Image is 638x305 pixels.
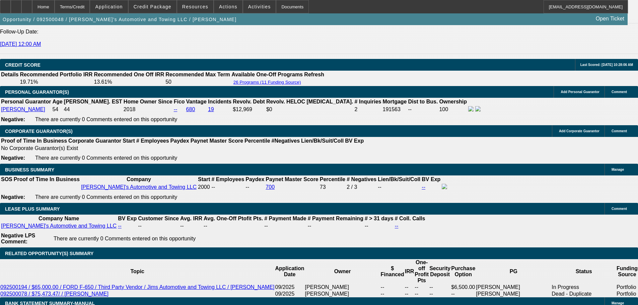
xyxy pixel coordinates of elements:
td: 2000 [198,183,210,191]
b: Revolv. HELOC [MEDICAL_DATA]. [266,99,353,104]
td: -- [414,284,429,291]
td: -- [264,223,306,229]
b: Dist to Bus. [408,99,438,104]
th: $ Financed [380,259,405,284]
td: -- [138,223,179,229]
td: 191563 [382,106,407,113]
b: Paynet Master Score [191,138,243,144]
b: Personal Guarantor [1,99,51,104]
td: [PERSON_NAME] [476,284,551,291]
b: Incidents [208,99,231,104]
th: Security Deposit [429,259,451,284]
th: Recommended Max Term [165,71,230,78]
td: [PERSON_NAME] [476,291,551,297]
td: -- [203,223,263,229]
th: Purchase Option [451,259,476,284]
span: There are currently 0 Comments entered on this opportunity [35,194,177,200]
th: Recommended One Off IRR [93,71,164,78]
th: Proof of Time In Business [13,176,80,183]
td: No Corporate Guarantor(s) Exist [1,145,367,152]
span: There are currently 0 Comments entered on this opportunity [35,117,177,122]
a: [PERSON_NAME] [1,106,45,112]
td: [PERSON_NAME] [305,291,380,297]
th: Recommended Portfolio IRR [19,71,93,78]
td: Portfolio [616,291,638,297]
b: Negative: [1,155,25,161]
img: linkedin-icon.png [475,106,481,111]
td: -- [180,223,203,229]
b: Company Name [39,216,79,221]
span: CORPORATE GUARANTOR(S) [5,129,73,134]
b: # Inquiries [354,99,381,104]
b: # Employees [211,176,244,182]
span: RELATED OPPORTUNITY(S) SUMMARY [5,251,93,256]
a: Open Ticket [593,13,627,24]
th: Proof of Time In Business [1,138,67,144]
a: 700 [266,184,275,190]
a: 19 [208,106,214,112]
td: -- [377,183,421,191]
b: Corporate Guarantor [68,138,121,144]
span: Manage [612,301,624,305]
span: Actions [219,4,237,9]
span: BUSINESS SUMMARY [5,167,54,172]
button: Application [90,0,128,13]
td: -- [429,284,451,291]
td: 09/2025 [275,284,305,291]
b: BV Exp [422,176,440,182]
b: # Coll. Calls [395,216,425,221]
span: Comment [612,90,627,94]
th: Status [551,259,616,284]
td: 09/2025 [275,291,305,297]
span: Manage [612,168,624,171]
th: Available One-Off Programs [231,71,303,78]
b: Start [123,138,135,144]
b: Customer Since [138,216,179,221]
td: Portfolio [616,284,638,291]
button: Resources [177,0,213,13]
span: CREDIT SCORE [5,62,41,68]
td: 19.71% [19,79,93,85]
td: -- [429,291,451,297]
td: $0 [266,106,354,113]
th: Details [1,71,19,78]
b: Paynet Master Score [266,176,318,182]
td: $12,969 [232,106,265,113]
a: -- [422,184,425,190]
b: Avg. IRR [180,216,202,221]
td: -- [405,284,415,291]
b: Home Owner Since [124,99,172,104]
b: # Payment Remaining [308,216,363,221]
th: Refresh [304,71,325,78]
b: BV Exp [345,138,364,144]
th: IRR [405,259,415,284]
b: [PERSON_NAME]. EST [64,99,122,104]
b: Lien/Bk/Suit/Coll [301,138,344,144]
a: 680 [186,106,195,112]
td: -- [451,291,476,297]
b: Vantage [186,99,207,104]
div: 73 [320,184,345,190]
span: Resources [182,4,208,9]
td: 13.61% [93,79,164,85]
b: Paydex [170,138,189,144]
span: There are currently 0 Comments entered on this opportunity [35,155,177,161]
td: 44 [64,106,123,113]
td: -- [380,284,405,291]
td: 100 [439,106,467,113]
b: # > 31 days [365,216,394,221]
a: -- [395,223,399,229]
span: Opportunity / 092500048 / [PERSON_NAME]'s Automotive and Towing LLC / [PERSON_NAME] [3,17,236,22]
button: Credit Package [129,0,176,13]
td: Dead - Duplicate [551,291,616,297]
td: -- [307,223,364,229]
td: -- [405,291,415,297]
span: Add Corporate Guarantor [559,129,599,133]
a: [PERSON_NAME]'s Automotive and Towing LLC [1,223,117,229]
td: 2 [354,106,381,113]
div: 2 / 3 [347,184,376,190]
span: Add Personal Guarantor [561,90,599,94]
b: Lien/Bk/Suit/Coll [378,176,420,182]
td: $6,500.00 [451,284,476,291]
span: Last Scored: [DATE] 10:28:06 AM [580,63,633,67]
